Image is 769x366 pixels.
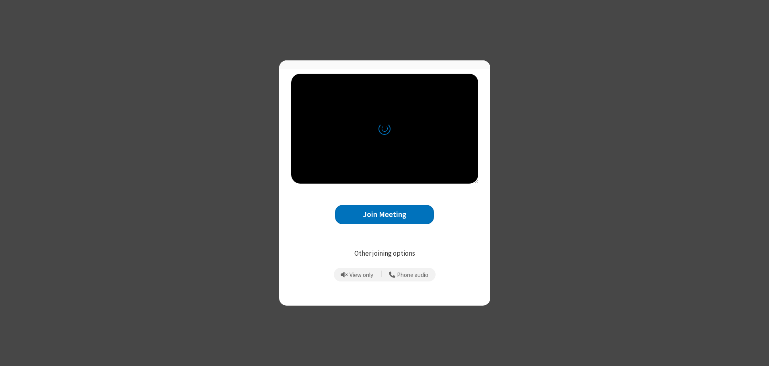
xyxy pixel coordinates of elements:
button: Join Meeting [335,205,434,225]
span: Phone audio [397,272,428,279]
span: View only [350,272,373,279]
span: | [380,269,382,280]
p: Other joining options [291,248,478,259]
button: Use your phone for mic and speaker while you view the meeting on this device. [386,268,432,281]
button: Prevent echo when there is already an active mic and speaker in the room. [338,268,376,281]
